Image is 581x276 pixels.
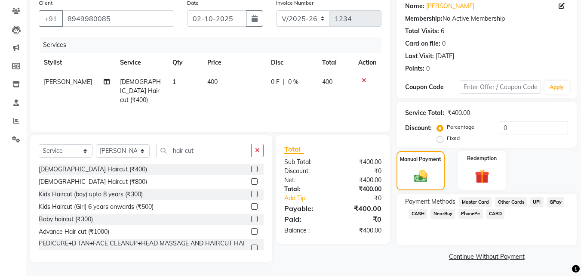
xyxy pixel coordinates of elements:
span: [DEMOGRAPHIC_DATA] Haircut (₹400) [120,78,161,104]
div: ₹0 [333,167,388,176]
div: [DEMOGRAPHIC_DATA] Haircut (₹800) [39,177,147,186]
label: Manual Payment [400,155,441,163]
span: PhonePe [458,209,483,219]
div: Name: [405,2,424,11]
div: 6 [441,27,444,36]
div: Advance Hair cut (₹1000) [39,227,109,236]
span: CARD [486,209,505,219]
span: [PERSON_NAME] [44,78,92,86]
div: Baby haircut (₹300) [39,215,93,224]
div: ₹400.00 [333,176,388,185]
div: Points: [405,64,424,73]
span: 0 % [288,78,298,87]
img: _gift.svg [470,167,494,185]
div: Sub Total: [278,158,333,167]
div: PEDICURE+D TAN+FACE CLEANUP+HEAD MASSAGE AND HAIRCUT HAIR WASH([DEMOGRAPHIC_DATA] ) (₹2999) [39,239,248,257]
th: Total [317,53,354,72]
div: Services [40,37,388,53]
th: Price [202,53,266,72]
label: Percentage [447,123,474,131]
div: Total Visits: [405,27,439,36]
a: Continue Without Payment [398,252,575,261]
img: _cash.svg [410,168,432,184]
div: Service Total: [405,109,444,118]
div: [DATE] [436,52,454,61]
input: Search or Scan [156,144,252,157]
div: ₹400.00 [333,185,388,194]
div: ₹400.00 [333,226,388,235]
span: 1 [172,78,176,86]
input: Enter Offer / Coupon Code [460,81,541,94]
div: Kids Haircut (boy) upto 8 years (₹300) [39,190,143,199]
button: +91 [39,10,63,27]
button: Apply [544,81,569,94]
div: 0 [442,39,446,48]
span: 400 [207,78,218,86]
div: Total: [278,185,333,194]
div: ₹400.00 [333,158,388,167]
div: Discount: [405,124,432,133]
th: Stylist [39,53,115,72]
a: Add Tip [278,194,342,203]
span: Payment Methods [405,197,455,206]
th: Disc [266,53,317,72]
div: ₹0 [342,194,388,203]
span: Master Card [459,197,492,207]
span: Other Cards [495,197,527,207]
a: [PERSON_NAME] [426,2,474,11]
th: Qty [167,53,202,72]
div: Coupon Code [405,83,459,92]
div: No Active Membership [405,14,568,23]
div: Last Visit: [405,52,434,61]
div: ₹0 [333,214,388,224]
label: Redemption [467,155,497,162]
div: 0 [426,64,430,73]
th: Action [353,53,381,72]
div: Net: [278,176,333,185]
span: | [283,78,285,87]
div: Paid: [278,214,333,224]
div: Membership: [405,14,443,23]
span: NearBuy [430,209,455,219]
span: CASH [409,209,427,219]
span: 0 F [271,78,280,87]
th: Service [115,53,167,72]
span: 400 [322,78,332,86]
span: UPI [530,197,544,207]
div: Discount: [278,167,333,176]
div: [DEMOGRAPHIC_DATA] Haircut (₹400) [39,165,147,174]
input: Search by Name/Mobile/Email/Code [62,10,174,27]
label: Fixed [447,134,460,142]
span: Total [284,145,304,154]
div: Card on file: [405,39,440,48]
div: Balance : [278,226,333,235]
div: ₹400.00 [448,109,470,118]
span: GPay [547,197,565,207]
div: ₹400.00 [333,203,388,214]
div: Payable: [278,203,333,214]
div: Kids Haircut (Girl) 6 years onwards (₹500) [39,202,154,211]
